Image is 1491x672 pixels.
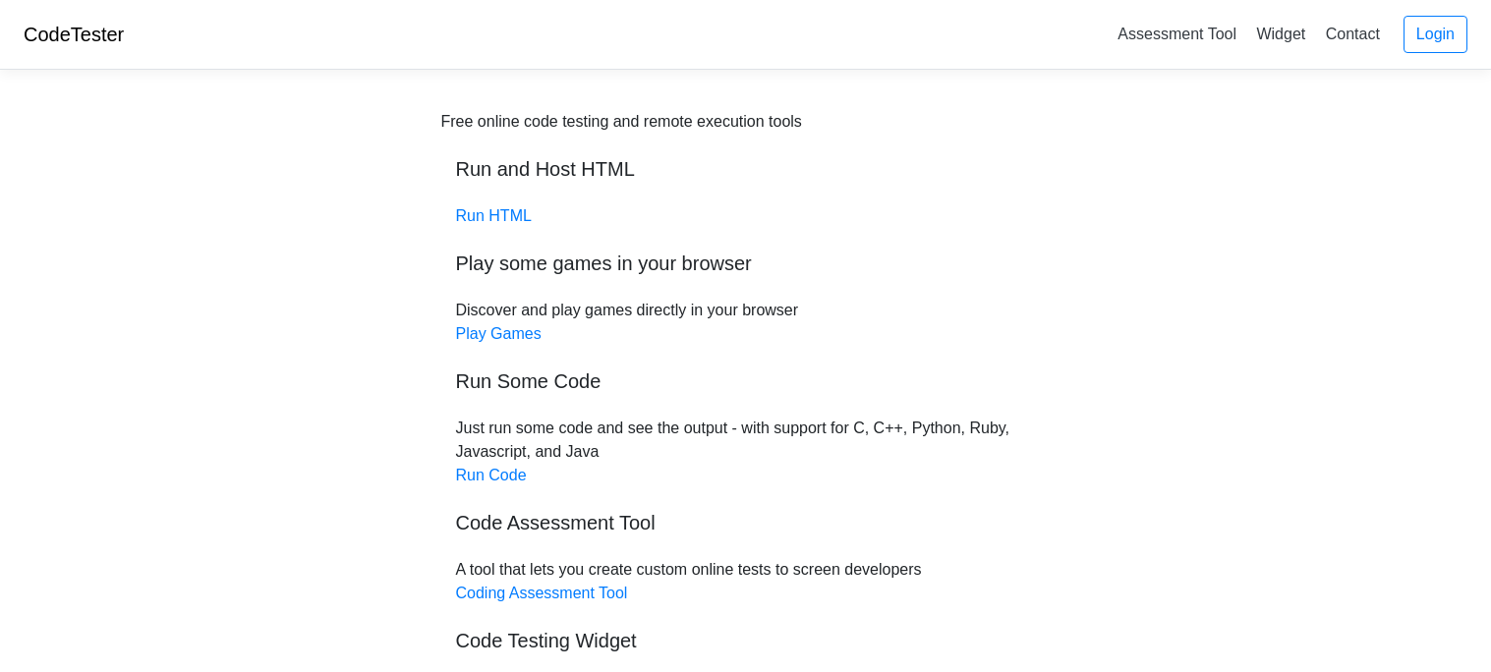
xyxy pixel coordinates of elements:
a: Run Code [456,467,527,483]
div: Free online code testing and remote execution tools [441,110,802,134]
a: Login [1404,16,1467,53]
h5: Code Assessment Tool [456,511,1036,534]
a: Coding Assessment Tool [456,585,628,601]
a: Widget [1248,18,1313,50]
h5: Play some games in your browser [456,252,1036,275]
h5: Run and Host HTML [456,157,1036,181]
h5: Run Some Code [456,369,1036,393]
a: Contact [1318,18,1388,50]
h5: Code Testing Widget [456,629,1036,652]
a: CodeTester [24,24,124,45]
a: Play Games [456,325,542,342]
a: Run HTML [456,207,532,224]
a: Assessment Tool [1110,18,1244,50]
